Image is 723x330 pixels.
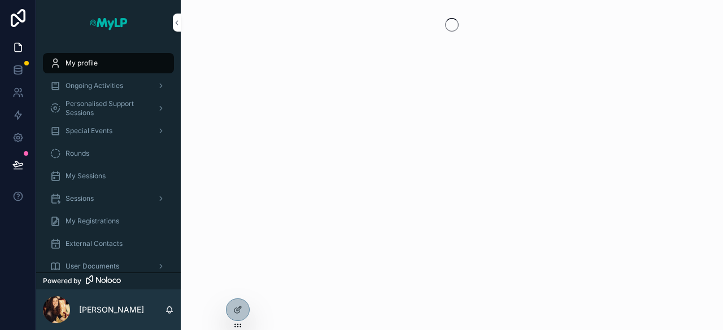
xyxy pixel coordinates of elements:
a: My Sessions [43,166,174,186]
a: External Contacts [43,234,174,254]
img: App logo [89,14,128,32]
a: Sessions [43,188,174,209]
a: Special Events [43,121,174,141]
span: Ongoing Activities [66,81,123,90]
span: My Registrations [66,217,119,226]
a: Powered by [36,272,181,289]
span: Special Events [66,126,112,135]
a: User Documents [43,256,174,276]
a: Ongoing Activities [43,76,174,96]
a: Rounds [43,143,174,164]
span: My Sessions [66,171,106,181]
span: Rounds [66,149,89,158]
span: Sessions [66,194,94,203]
span: External Contacts [66,239,123,248]
div: scrollable content [36,45,181,272]
span: Powered by [43,276,81,285]
a: Personalised Support Sessions [43,98,174,118]
a: My Registrations [43,211,174,231]
span: User Documents [66,262,119,271]
span: My profile [66,59,98,68]
a: My profile [43,53,174,73]
p: [PERSON_NAME] [79,304,144,315]
span: Personalised Support Sessions [66,99,148,117]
